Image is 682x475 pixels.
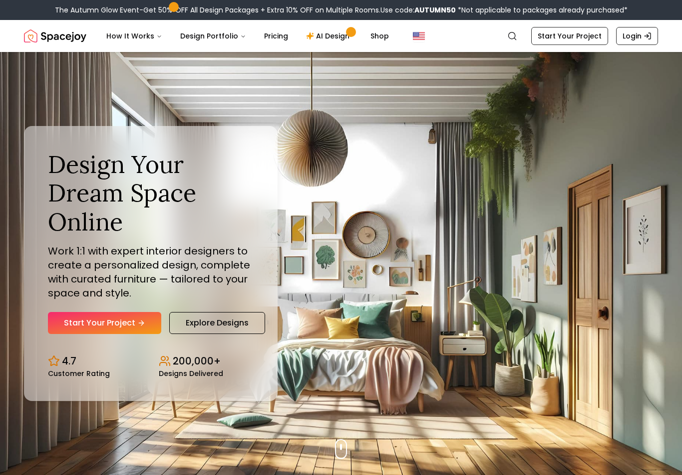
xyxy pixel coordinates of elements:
small: Customer Rating [48,370,110,377]
img: Spacejoy Logo [24,26,86,46]
small: Designs Delivered [159,370,223,377]
a: Login [616,27,658,45]
a: Pricing [256,26,296,46]
p: 200,000+ [173,354,221,368]
a: Start Your Project [531,27,608,45]
img: United States [413,30,425,42]
p: 4.7 [62,354,76,368]
span: Use code: [380,5,456,15]
a: Shop [362,26,397,46]
a: Explore Designs [169,312,265,334]
a: Start Your Project [48,312,161,334]
span: *Not applicable to packages already purchased* [456,5,628,15]
h1: Design Your Dream Space Online [48,150,254,236]
nav: Global [24,20,658,52]
a: Spacejoy [24,26,86,46]
div: The Autumn Glow Event-Get 50% OFF All Design Packages + Extra 10% OFF on Multiple Rooms. [55,5,628,15]
button: How It Works [98,26,170,46]
button: Design Portfolio [172,26,254,46]
b: AUTUMN50 [414,5,456,15]
p: Work 1:1 with expert interior designers to create a personalized design, complete with curated fu... [48,244,254,300]
nav: Main [98,26,397,46]
a: AI Design [298,26,360,46]
div: Design stats [48,346,254,377]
